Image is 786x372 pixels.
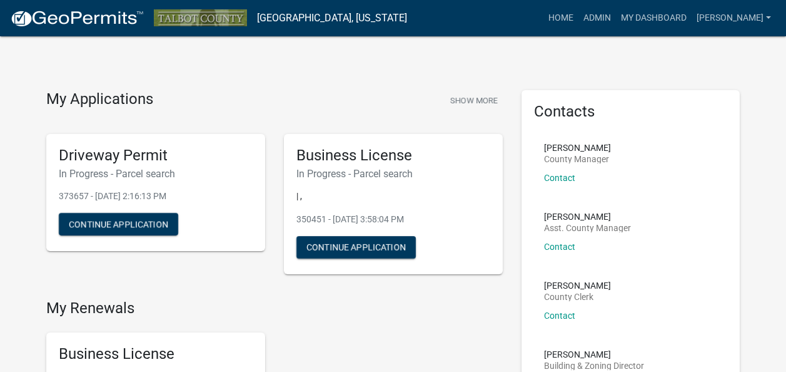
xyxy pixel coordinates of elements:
[296,236,416,259] button: Continue Application
[544,143,611,152] p: [PERSON_NAME]
[46,299,503,318] h4: My Renewals
[543,6,578,30] a: Home
[544,311,575,321] a: Contact
[544,173,575,183] a: Contact
[616,6,692,30] a: My Dashboard
[296,190,490,203] p: | ,
[544,212,631,221] p: [PERSON_NAME]
[59,190,253,203] p: 373657 - [DATE] 2:16:13 PM
[257,8,407,29] a: [GEOGRAPHIC_DATA], [US_STATE]
[544,292,611,301] p: County Clerk
[296,213,490,226] p: 350451 - [DATE] 3:58:04 PM
[544,155,611,163] p: County Manager
[154,9,247,26] img: Talbot County, Georgia
[544,281,611,290] p: [PERSON_NAME]
[59,213,178,235] button: Continue Application
[296,147,490,165] h5: Business License
[544,350,644,359] p: [PERSON_NAME]
[544,242,575,252] a: Contact
[59,147,253,165] h5: Driveway Permit
[578,6,616,30] a: Admin
[296,168,490,180] h6: In Progress - Parcel search
[46,90,153,109] h4: My Applications
[534,103,728,121] h5: Contacts
[544,224,631,232] p: Asst. County Manager
[692,6,776,30] a: [PERSON_NAME]
[544,361,644,370] p: Building & Zoning Director
[445,90,503,111] button: Show More
[59,168,253,180] h6: In Progress - Parcel search
[59,345,253,363] h5: Business License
